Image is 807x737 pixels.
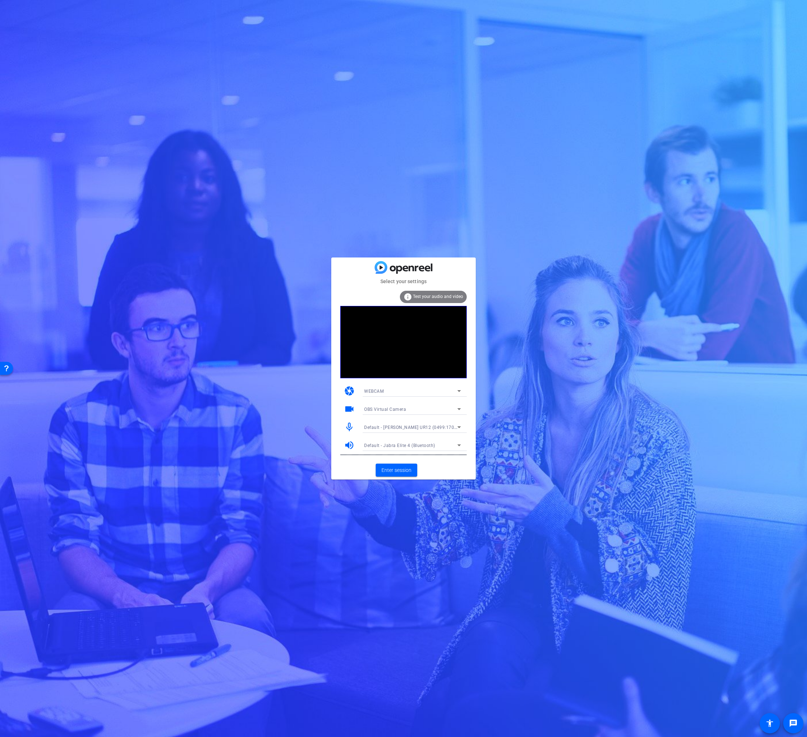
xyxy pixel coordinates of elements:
[376,464,417,477] button: Enter session
[364,389,384,394] span: WEBCAM
[413,294,463,299] span: Test your audio and video
[364,443,435,448] span: Default - Jabra Elite 4 (Bluetooth)
[375,261,432,274] img: blue-gradient.svg
[364,424,458,430] span: Default - [PERSON_NAME] UR12 (0499:170a)
[344,385,355,396] mat-icon: camera
[403,293,412,301] mat-icon: info
[364,407,406,412] span: OBS Virtual Camera
[765,719,774,728] mat-icon: accessibility
[344,440,355,451] mat-icon: volume_up
[331,277,476,285] mat-card-subtitle: Select your settings
[344,404,355,414] mat-icon: videocam
[789,719,798,728] mat-icon: message
[344,422,355,433] mat-icon: mic_none
[381,467,411,474] span: Enter session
